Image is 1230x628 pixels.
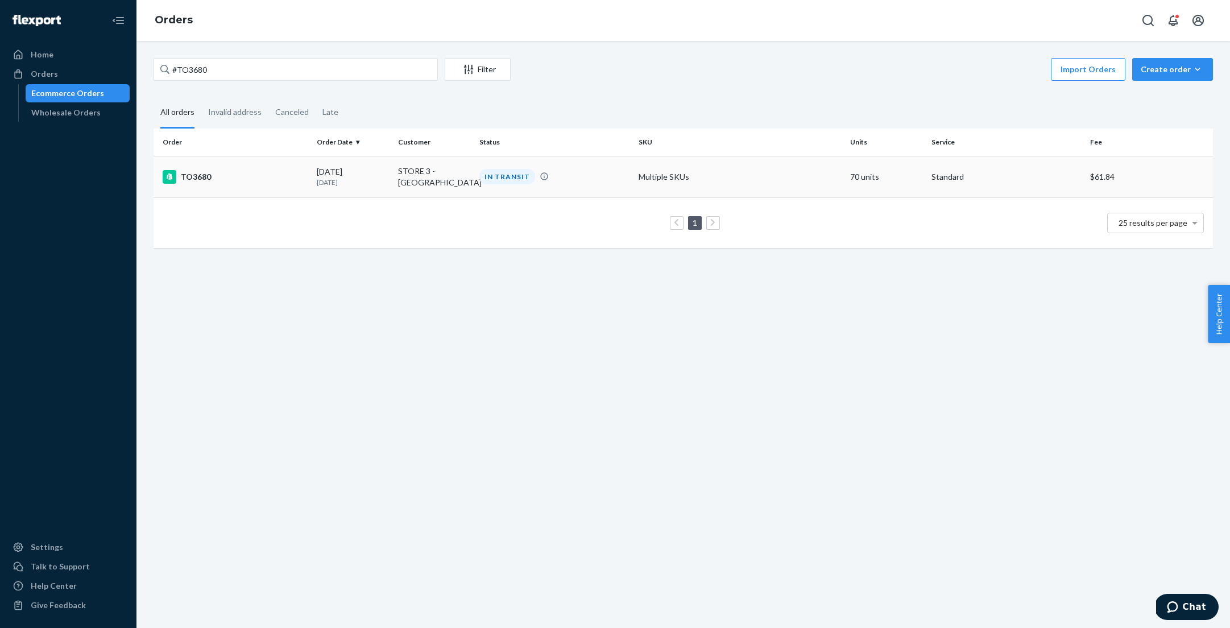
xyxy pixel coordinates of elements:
th: Fee [1086,129,1213,156]
button: Open account menu [1187,9,1210,32]
a: Help Center [7,577,130,595]
div: Orders [31,68,58,80]
p: Standard [931,171,1081,183]
th: SKU [634,129,846,156]
a: Orders [7,65,130,83]
button: Create order [1132,58,1213,81]
td: $61.84 [1086,156,1213,197]
th: Units [846,129,927,156]
div: Create order [1141,64,1204,75]
th: Status [475,129,633,156]
img: Flexport logo [13,15,61,26]
button: Close Navigation [107,9,130,32]
div: Customer [398,137,470,147]
a: Home [7,46,130,64]
button: Filter [445,58,511,81]
th: Service [927,129,1086,156]
a: Settings [7,538,130,556]
div: Ecommerce Orders [31,88,104,99]
div: Home [31,49,53,60]
div: Canceled [275,97,309,127]
div: Settings [31,542,63,553]
div: Invalid address [208,97,262,127]
input: Search orders [154,58,438,81]
button: Give Feedback [7,596,130,614]
div: All orders [160,97,194,129]
div: Wholesale Orders [31,107,101,118]
div: Filter [445,64,510,75]
p: [DATE] [317,177,389,187]
div: Late [322,97,338,127]
button: Open notifications [1162,9,1185,32]
a: Wholesale Orders [26,104,130,122]
th: Order [154,129,312,156]
a: Ecommerce Orders [26,84,130,102]
a: Page 1 is your current page [690,218,699,228]
span: 25 results per page [1119,218,1187,228]
th: Order Date [312,129,394,156]
div: Give Feedback [31,600,86,611]
ol: breadcrumbs [146,4,202,37]
td: Multiple SKUs [634,156,846,197]
td: 70 units [846,156,927,197]
iframe: Opens a widget where you can chat to one of our agents [1156,594,1219,622]
button: Talk to Support [7,557,130,576]
div: Help Center [31,580,77,592]
div: Talk to Support [31,561,90,572]
a: Orders [155,14,193,26]
div: [DATE] [317,166,389,187]
button: Open Search Box [1137,9,1159,32]
td: STORE 3 - [GEOGRAPHIC_DATA] [394,156,475,197]
div: IN TRANSIT [479,169,535,184]
div: TO3680 [163,170,308,184]
button: Import Orders [1051,58,1125,81]
button: Help Center [1208,285,1230,343]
